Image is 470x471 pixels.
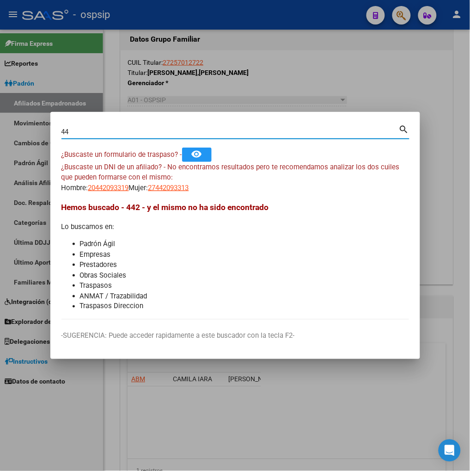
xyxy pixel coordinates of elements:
[191,149,202,160] mat-icon: remove_red_eye
[399,123,409,134] mat-icon: search
[61,203,269,212] span: Hemos buscado - 442 - y el mismo no ha sido encontrado
[88,184,129,192] span: 20442093319
[80,280,409,291] li: Traspasos
[80,239,409,249] li: Padrón Ágil
[80,301,409,312] li: Traspasos Direccion
[61,163,400,182] span: ¿Buscaste un DNI de un afiliado? - No encontramos resultados pero te recomendamos analizar los do...
[80,249,409,260] li: Empresas
[80,260,409,270] li: Prestadores
[80,270,409,281] li: Obras Sociales
[80,291,409,302] li: ANMAT / Trazabilidad
[61,331,409,341] p: -SUGERENCIA: Puede acceder rapidamente a este buscador con la tecla F2-
[61,201,409,312] div: Lo buscamos en:
[61,150,182,159] span: ¿Buscaste un formulario de traspaso? -
[61,162,409,193] div: Hombre: Mujer:
[439,440,461,462] div: Open Intercom Messenger
[148,184,189,192] span: 27442093313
